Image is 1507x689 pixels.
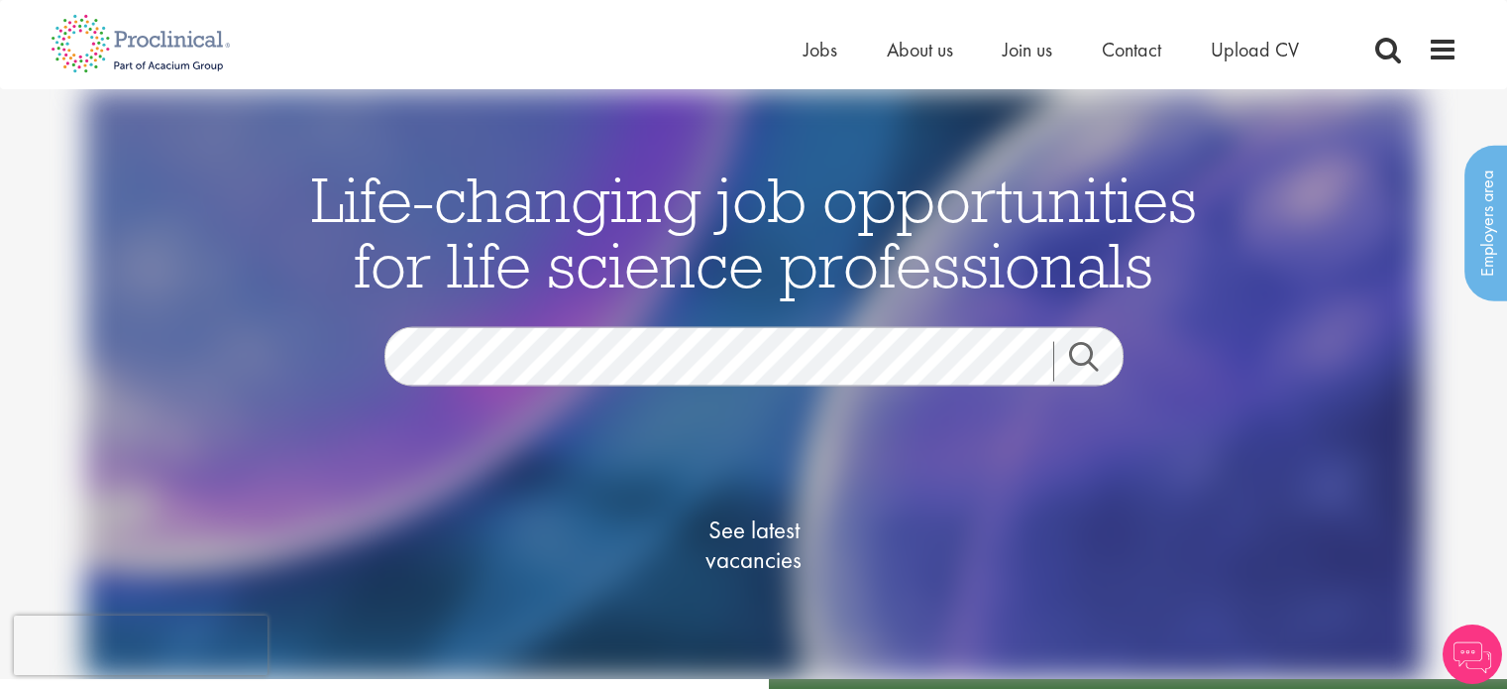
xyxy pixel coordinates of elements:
[1003,37,1052,62] a: Join us
[1053,342,1138,382] a: Job search submit button
[655,516,853,575] span: See latest vacancies
[887,37,953,62] a: About us
[655,436,853,654] a: See latestvacancies
[14,616,268,675] iframe: reCAPTCHA
[1211,37,1299,62] a: Upload CV
[804,37,837,62] a: Jobs
[84,89,1424,679] img: candidate home
[311,160,1197,304] span: Life-changing job opportunities for life science professionals
[1443,625,1502,684] img: Chatbot
[1102,37,1161,62] a: Contact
